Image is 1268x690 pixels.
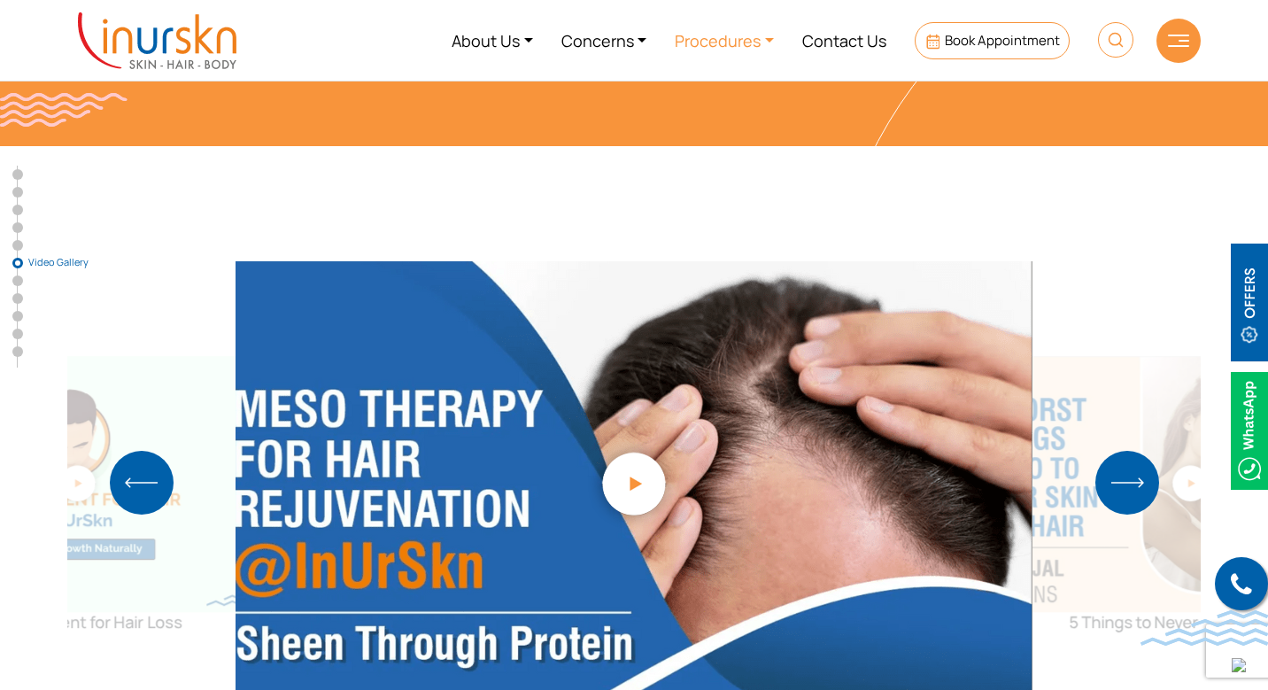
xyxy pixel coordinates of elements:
[437,7,547,74] a: About Us
[1231,419,1268,438] a: Whatsappicon
[1115,463,1139,502] div: Next slide
[1232,658,1246,672] img: up-blue-arrow.svg
[661,7,788,74] a: Procedures
[12,258,23,268] a: Video Gallery
[129,463,153,502] div: Previous slide
[28,257,117,267] span: Video Gallery
[547,7,661,74] a: Concerns
[945,31,1060,50] span: Book Appointment
[788,7,901,74] a: Contact Us
[50,455,105,511] img: whiteVideoBt
[1231,372,1268,490] img: Whatsappicon
[110,451,174,515] img: BluePrevArrow
[1163,455,1218,511] img: whiteVideoBt
[1231,244,1268,361] img: offerBt
[585,434,683,531] img: whiteVideoBt
[1140,610,1268,646] img: bluewave
[78,12,236,69] img: inurskn-logo
[1098,22,1133,58] img: HeaderSearch
[1168,35,1189,47] img: hamLine.svg
[915,22,1070,59] a: Book Appointment
[1095,451,1159,515] img: BlueNextArrow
